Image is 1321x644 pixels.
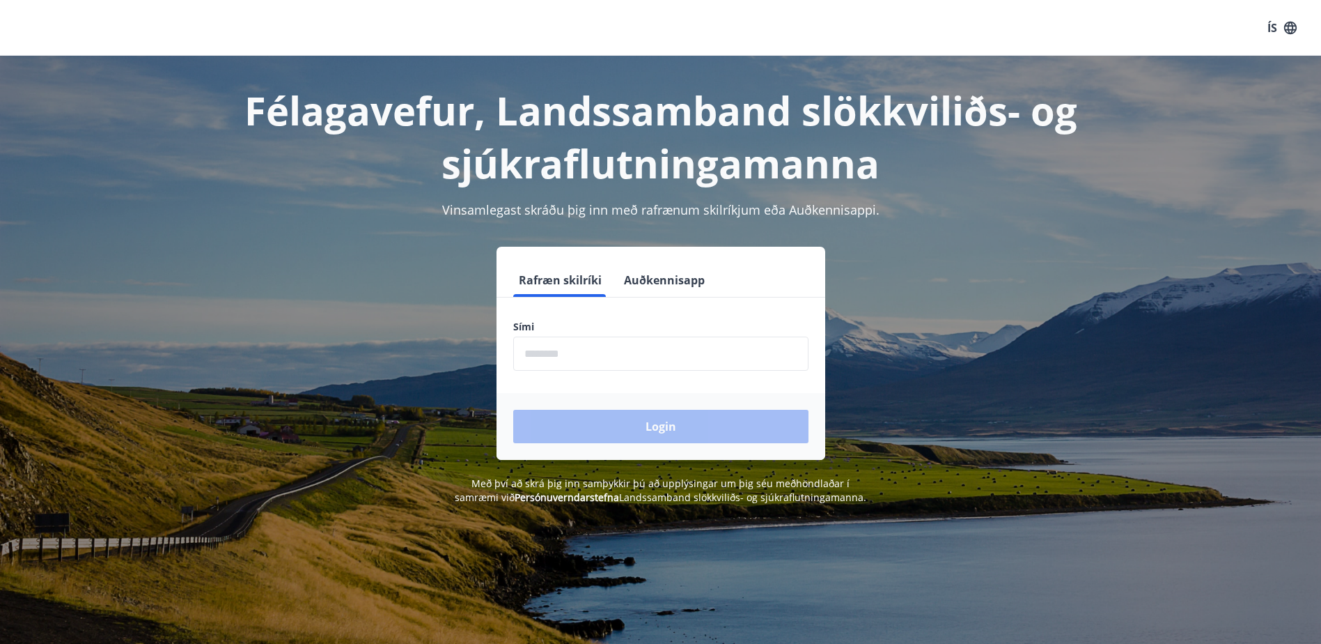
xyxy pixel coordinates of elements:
[1260,15,1304,40] button: ÍS
[513,263,607,297] button: Rafræn skilríki
[618,263,710,297] button: Auðkennisapp
[442,201,880,218] span: Vinsamlegast skráðu þig inn með rafrænum skilríkjum eða Auðkennisappi.
[455,477,866,504] span: Með því að skrá þig inn samþykkir þú að upplýsingar um þig séu meðhöndlaðar í samræmi við Landssa...
[513,320,808,334] label: Sími
[176,84,1146,190] h1: Félagavefur, Landssamband slökkviliðs- og sjúkraflutningamanna
[515,491,619,504] a: Persónuverndarstefna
